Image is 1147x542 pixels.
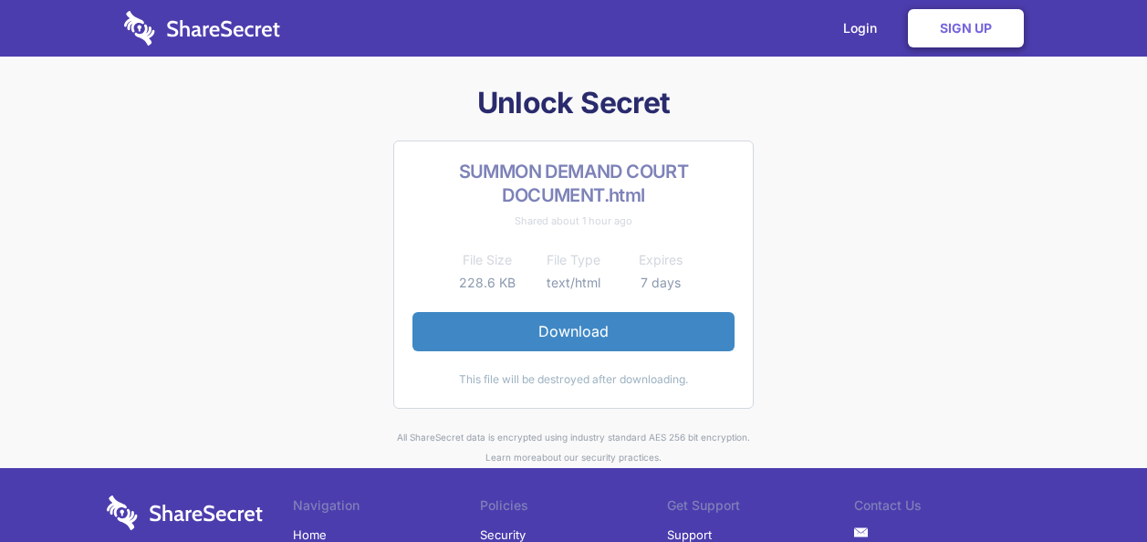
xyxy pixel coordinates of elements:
h2: SUMMON DEMAND COURT DOCUMENT.html [412,160,735,207]
td: 7 days [617,272,704,294]
th: Expires [617,249,704,271]
td: 228.6 KB [443,272,530,294]
li: Policies [480,495,667,521]
h1: Unlock Secret [107,84,1041,122]
th: File Size [443,249,530,271]
th: File Type [530,249,617,271]
td: text/html [530,272,617,294]
li: Navigation [293,495,480,521]
a: Download [412,312,735,350]
li: Get Support [667,495,854,521]
a: Sign Up [908,9,1024,47]
div: This file will be destroyed after downloading. [412,370,735,390]
a: Learn more [485,452,537,463]
li: Contact Us [854,495,1041,521]
div: All ShareSecret data is encrypted using industry standard AES 256 bit encryption. about our secur... [107,427,1041,468]
img: logo-wordmark-white-trans-d4663122ce5f474addd5e946df7df03e33cb6a1c49d2221995e7729f52c070b2.svg [107,495,263,530]
div: Shared about 1 hour ago [412,211,735,231]
img: logo-wordmark-white-trans-d4663122ce5f474addd5e946df7df03e33cb6a1c49d2221995e7729f52c070b2.svg [124,11,280,46]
